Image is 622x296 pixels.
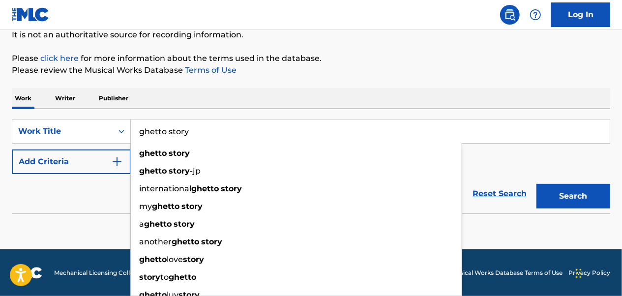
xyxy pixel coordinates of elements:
[12,64,610,76] p: Please review the Musical Works Database
[96,88,131,109] p: Publisher
[12,267,42,279] img: logo
[568,268,610,277] a: Privacy Policy
[12,119,610,213] form: Search Form
[183,255,204,264] strong: story
[139,184,191,193] span: international
[530,9,541,21] img: help
[221,184,242,193] strong: story
[190,166,201,176] span: -jp
[181,202,203,211] strong: story
[12,88,34,109] p: Work
[52,88,78,109] p: Writer
[139,219,144,229] span: a
[167,255,183,264] span: love
[169,148,190,158] strong: story
[526,5,545,25] div: Help
[54,268,168,277] span: Mechanical Licensing Collective © 2025
[160,272,169,282] span: to
[191,184,219,193] strong: ghetto
[576,259,582,288] div: Drag
[139,237,172,246] span: another
[504,9,516,21] img: search
[201,237,222,246] strong: story
[18,125,107,137] div: Work Title
[12,53,610,64] p: Please for more information about the terms used in the database.
[139,166,167,176] strong: ghetto
[12,149,131,174] button: Add Criteria
[12,29,610,41] p: It is not an authoritative source for recording information.
[139,272,160,282] strong: story
[139,148,167,158] strong: ghetto
[12,7,50,22] img: MLC Logo
[536,184,610,208] button: Search
[169,272,196,282] strong: ghetto
[172,237,199,246] strong: ghetto
[468,183,532,205] a: Reset Search
[111,156,123,168] img: 9d2ae6d4665cec9f34b9.svg
[174,219,195,229] strong: story
[40,54,79,63] a: click here
[500,5,520,25] a: Public Search
[144,219,172,229] strong: ghetto
[139,255,167,264] strong: ghetto
[451,268,563,277] a: Musical Works Database Terms of Use
[169,166,190,176] strong: story
[139,202,152,211] span: my
[551,2,610,27] a: Log In
[573,249,622,296] iframe: Chat Widget
[183,65,237,75] a: Terms of Use
[152,202,179,211] strong: ghetto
